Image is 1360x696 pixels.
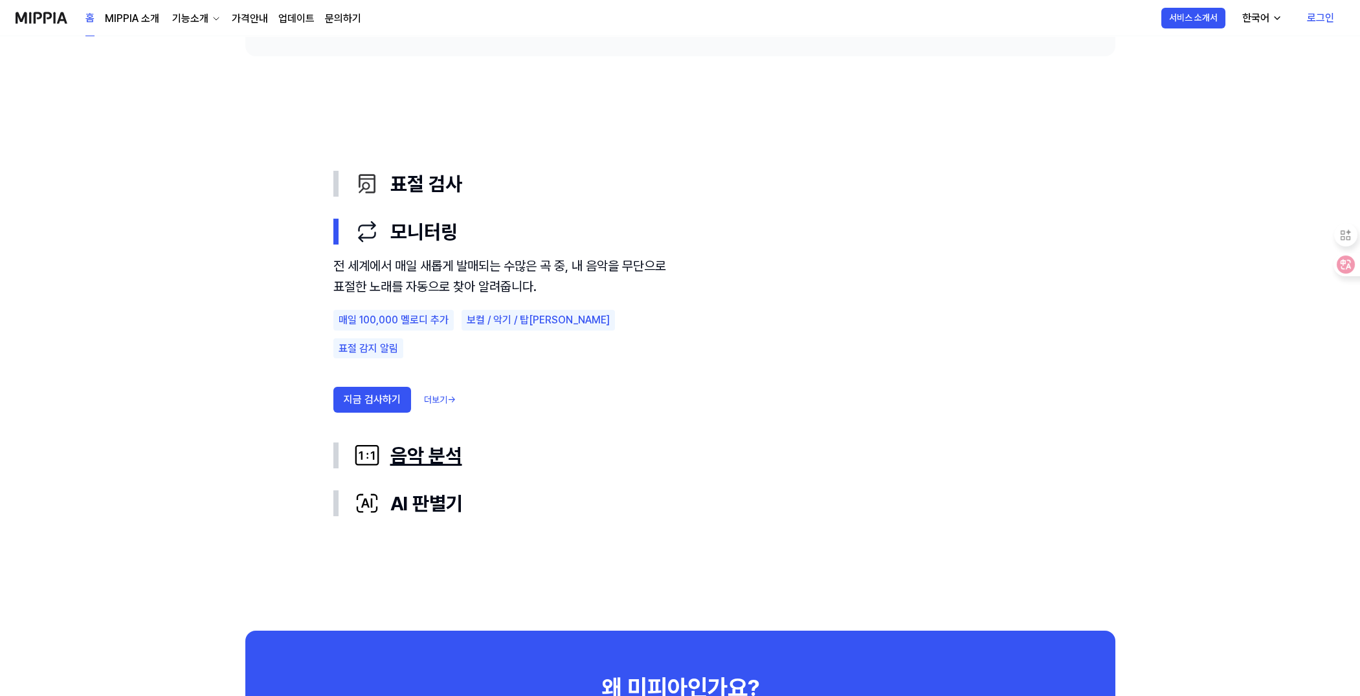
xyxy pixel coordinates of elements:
a: 홈 [85,1,95,36]
div: 매일 100,000 멜로디 추가 [333,310,454,331]
button: 한국어 [1232,5,1290,31]
div: 표절 감지 알림 [333,338,403,359]
div: 보컬 / 악기 / 탑[PERSON_NAME] [462,310,615,331]
div: 모니터링 [354,218,1027,245]
a: 문의하기 [325,11,361,27]
a: 가격안내 [232,11,268,27]
button: 지금 검사하기 [333,387,411,413]
div: 모니터링 [333,256,1027,431]
div: 표절 검사 [354,170,1027,197]
a: 더보기→ [424,394,456,407]
button: 표절 검사 [333,160,1027,208]
div: AI 판별기 [354,490,1027,517]
button: 모니터링 [333,208,1027,256]
div: 전 세계에서 매일 새롭게 발매되는 수많은 곡 중, 내 음악을 무단으로 표절한 노래를 자동으로 찾아 알려줍니다. [333,256,683,297]
a: MIPPIA 소개 [105,11,159,27]
button: 서비스 소개서 [1161,8,1225,28]
div: 한국어 [1240,10,1272,26]
div: 기능소개 [170,11,211,27]
button: 기능소개 [170,11,221,27]
div: 음악 분석 [354,442,1027,469]
button: 음악 분석 [333,431,1027,479]
button: AI 판별기 [333,479,1027,527]
a: 업데이트 [278,11,315,27]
